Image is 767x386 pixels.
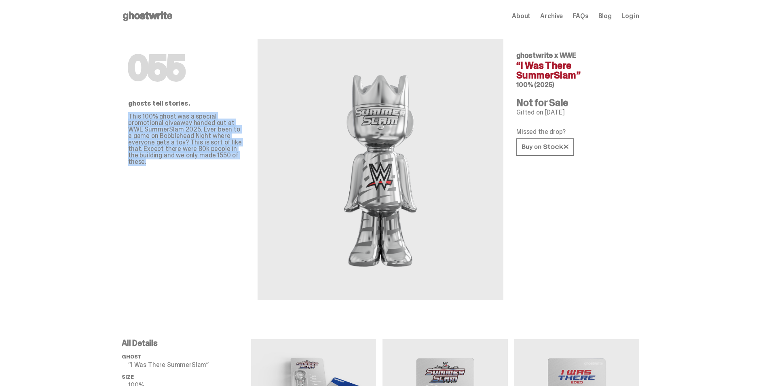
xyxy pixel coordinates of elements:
a: FAQs [573,13,588,19]
img: WWE&ldquo;I Was There SummerSlam&rdquo; [292,58,469,281]
span: Size [122,373,133,380]
p: This 100% ghost was a special promotional giveaway handed out at WWE SummerSlam 2025. Ever been t... [128,113,245,165]
a: Log in [621,13,639,19]
a: Archive [540,13,563,19]
p: Gifted on [DATE] [516,109,633,116]
p: ghosts tell stories. [128,100,245,107]
h1: 055 [128,52,245,84]
p: All Details [122,339,251,347]
h4: “I Was There SummerSlam” [516,61,633,80]
span: ghost [122,353,142,360]
h4: Not for Sale [516,98,633,108]
p: Missed the drop? [516,129,633,135]
a: About [512,13,530,19]
p: “I Was There SummerSlam” [128,362,251,368]
span: ghostwrite x WWE [516,51,576,60]
a: Blog [598,13,612,19]
span: 100% (2025) [516,81,554,89]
